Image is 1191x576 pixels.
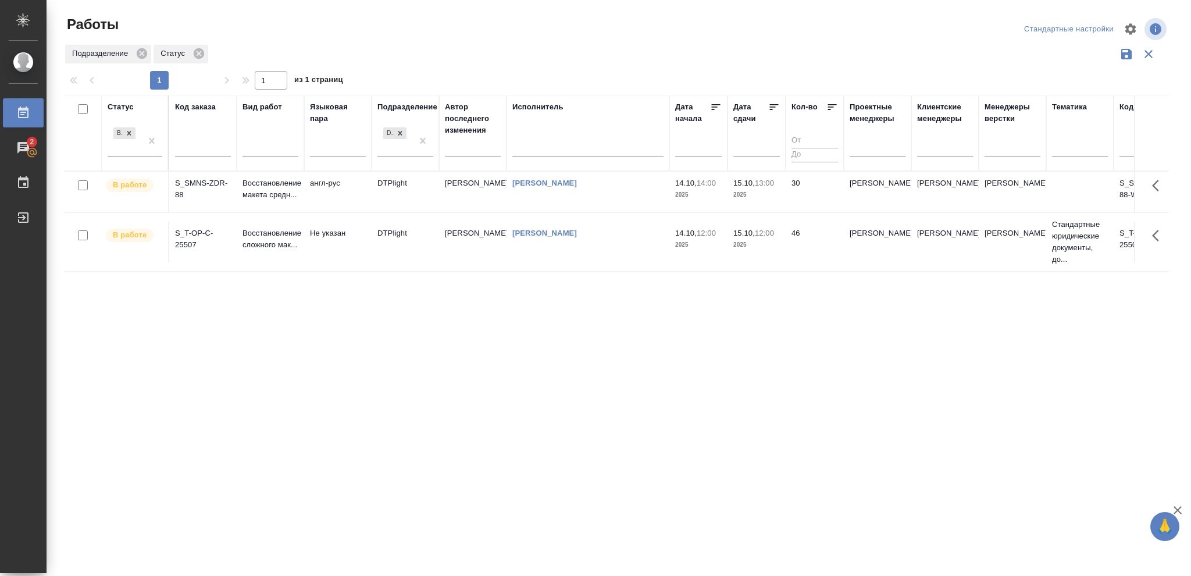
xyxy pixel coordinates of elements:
td: [PERSON_NAME] [439,222,507,262]
div: Автор последнего изменения [445,101,501,136]
div: Статус [108,101,134,113]
button: Сохранить фильтры [1115,43,1137,65]
td: 46 [786,222,844,262]
div: Проектные менеджеры [850,101,905,125]
div: Тематика [1052,101,1087,113]
div: Дата сдачи [733,101,768,125]
span: 2 [23,136,41,148]
div: DTPlight [383,127,394,140]
p: 12:00 [697,229,716,237]
p: 2025 [675,239,722,251]
span: Настроить таблицу [1117,15,1144,43]
p: 2025 [675,189,722,201]
p: 15.10, [733,179,755,187]
div: DTPlight [382,126,408,141]
div: Код заказа [175,101,216,113]
div: В работе [112,126,137,141]
div: split button [1021,20,1117,38]
p: 2025 [733,189,780,201]
p: Восстановление макета средн... [243,177,298,201]
td: англ-рус [304,172,372,212]
button: Здесь прячутся важные кнопки [1145,172,1173,200]
td: S_T-OP-C-25507-WK-009 [1114,222,1181,262]
p: Стандартные юридические документы, до... [1052,219,1108,265]
p: Статус [161,48,189,59]
td: S_SMNS-ZDR-88-WK-011 [1114,172,1181,212]
p: 2025 [733,239,780,251]
td: [PERSON_NAME] [844,222,911,262]
div: Код работы [1119,101,1164,113]
p: [PERSON_NAME] [985,177,1040,189]
p: 14.10, [675,179,697,187]
p: 15.10, [733,229,755,237]
div: Подразделение [65,45,151,63]
span: Посмотреть информацию [1144,18,1169,40]
div: Исполнитель выполняет работу [105,177,162,193]
div: Вид работ [243,101,282,113]
td: 30 [786,172,844,212]
td: Не указан [304,222,372,262]
a: [PERSON_NAME] [512,179,577,187]
td: DTPlight [372,222,439,262]
div: Исполнитель [512,101,564,113]
span: из 1 страниц [294,73,343,90]
p: 12:00 [755,229,774,237]
div: S_T-OP-C-25507 [175,227,231,251]
div: Кол-во [791,101,818,113]
a: 2 [3,133,44,162]
span: 🙏 [1155,514,1175,539]
div: Исполнитель выполняет работу [105,227,162,243]
p: 13:00 [755,179,774,187]
input: До [791,148,838,162]
p: 14:00 [697,179,716,187]
span: Работы [64,15,119,34]
div: S_SMNS-ZDR-88 [175,177,231,201]
div: Клиентские менеджеры [917,101,973,125]
a: [PERSON_NAME] [512,229,577,237]
td: DTPlight [372,172,439,212]
p: 14.10, [675,229,697,237]
input: От [791,134,838,148]
td: [PERSON_NAME] [911,172,979,212]
button: Здесь прячутся важные кнопки [1145,222,1173,250]
div: Менеджеры верстки [985,101,1040,125]
td: [PERSON_NAME] [439,172,507,212]
div: Статус [154,45,208,63]
p: Подразделение [72,48,132,59]
button: 🙏 [1150,512,1179,541]
p: Восстановление сложного мак... [243,227,298,251]
div: Языковая пара [310,101,366,125]
td: [PERSON_NAME] [911,222,979,262]
button: Сбросить фильтры [1137,43,1160,65]
div: В работе [113,127,123,140]
div: Подразделение [377,101,437,113]
p: В работе [113,179,147,191]
p: [PERSON_NAME] [985,227,1040,239]
p: В работе [113,229,147,241]
td: [PERSON_NAME] [844,172,911,212]
div: Дата начала [675,101,710,125]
